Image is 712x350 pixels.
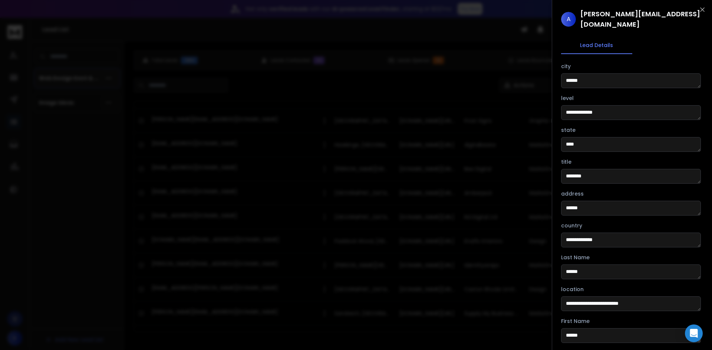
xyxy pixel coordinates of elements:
label: title [561,159,571,164]
label: state [561,127,576,133]
div: Open Intercom Messenger [685,324,703,342]
label: country [561,223,582,228]
label: address [561,191,584,196]
h1: [PERSON_NAME][EMAIL_ADDRESS][DOMAIN_NAME] [580,9,703,30]
label: Last Name [561,255,590,260]
label: location [561,287,584,292]
button: Lead Details [561,37,632,54]
span: A [561,12,576,27]
label: First Name [561,319,590,324]
label: city [561,64,571,69]
label: level [561,96,574,101]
